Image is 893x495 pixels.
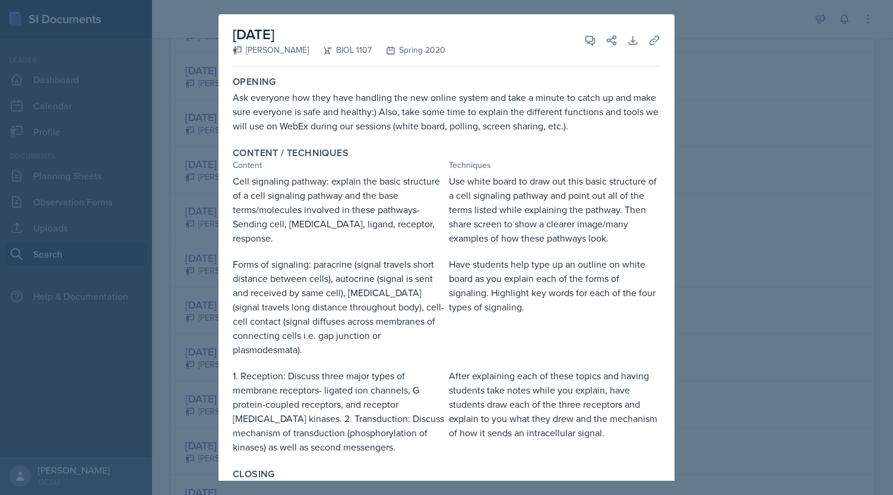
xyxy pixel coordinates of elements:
[449,174,660,245] div: Use white board to draw out this basic structure of a cell signaling pathway and point out all of...
[233,76,276,88] label: Opening
[233,257,444,357] div: Forms of signaling: paracrine (signal travels short distance between cells), autocrine (signal is...
[449,257,660,357] div: Have students help type up an outline on white board as you explain each of the forms of signalin...
[233,90,660,133] div: Ask everyone how they have handling the new online system and take a minute to catch up and make ...
[233,159,444,172] div: Content
[233,468,275,480] label: Closing
[449,159,660,172] div: Techniques
[233,174,444,245] div: Cell signaling pathway: explain the basic structure of a cell signaling pathway and the base term...
[233,369,444,454] div: 1. Reception: Discuss three major types of membrane receptors- ligated ion channels, G protein-co...
[372,44,445,56] div: Spring 2020
[233,147,349,159] label: Content / Techniques
[309,44,372,56] div: BIOL 1107
[233,24,445,45] h2: [DATE]
[233,44,309,56] div: [PERSON_NAME]
[449,369,660,454] div: After explaining each of these topics and having students take notes while you explain, have stud...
